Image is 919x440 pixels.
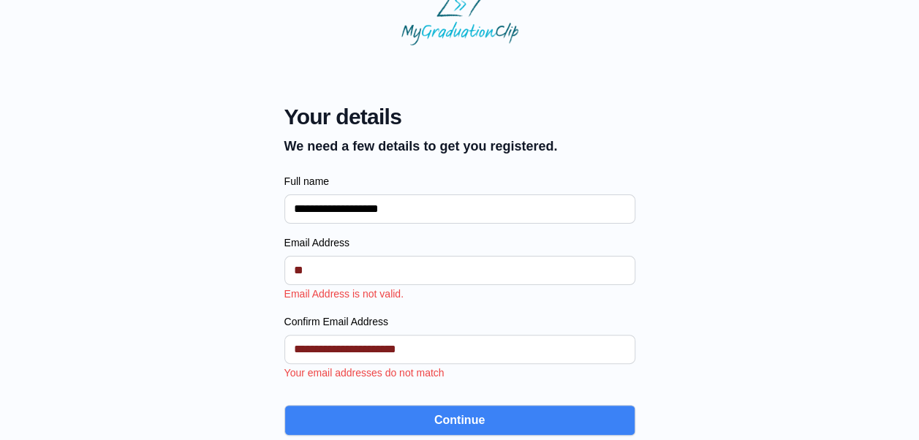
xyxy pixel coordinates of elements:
label: Confirm Email Address [284,314,635,329]
span: Your email addresses do not match [284,367,445,379]
label: Email Address [284,235,635,250]
button: Continue [284,405,635,436]
label: Full name [284,174,635,189]
span: Email Address is not valid. [284,288,404,300]
span: Your details [284,104,558,130]
p: We need a few details to get you registered. [284,136,558,156]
